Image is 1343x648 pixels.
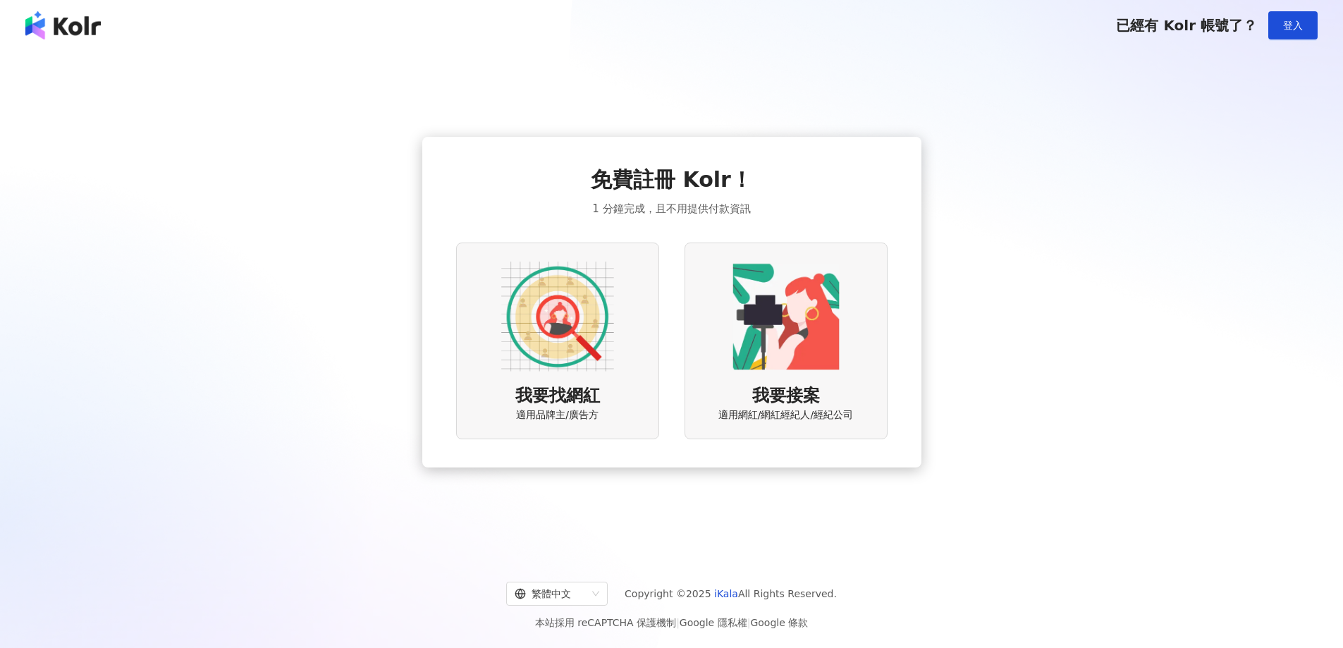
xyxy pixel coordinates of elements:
[1116,17,1257,34] span: 已經有 Kolr 帳號了？
[535,614,808,631] span: 本站採用 reCAPTCHA 保護機制
[625,585,837,602] span: Copyright © 2025 All Rights Reserved.
[591,165,752,195] span: 免費註冊 Kolr！
[730,260,842,373] img: KOL identity option
[592,200,750,217] span: 1 分鐘完成，且不用提供付款資訊
[515,384,600,408] span: 我要找網紅
[516,408,599,422] span: 適用品牌主/廣告方
[515,582,587,605] div: 繁體中文
[501,260,614,373] img: AD identity option
[1268,11,1318,39] button: 登入
[752,384,820,408] span: 我要接案
[25,11,101,39] img: logo
[750,617,808,628] a: Google 條款
[1283,20,1303,31] span: 登入
[680,617,747,628] a: Google 隱私權
[714,588,738,599] a: iKala
[747,617,751,628] span: |
[718,408,853,422] span: 適用網紅/網紅經紀人/經紀公司
[676,617,680,628] span: |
